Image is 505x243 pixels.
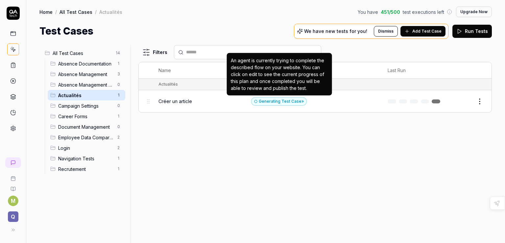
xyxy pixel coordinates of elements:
button: Filters [138,46,171,59]
span: 1 [115,165,123,173]
button: M [8,196,18,206]
div: Drag to reorderCampaign Settings0 [48,100,125,111]
span: Recrutement [58,166,113,173]
span: Document Management [58,123,113,130]
div: / [95,9,97,15]
th: Last Run [381,62,449,79]
button: Dismiss [374,26,398,37]
span: 1 [115,112,123,120]
div: Drag to reorderRecrutement1 [48,164,125,174]
span: 1 [115,91,123,99]
a: All Test Cases [60,9,92,15]
a: Book a call with us [3,171,23,181]
span: Q [8,211,18,222]
div: Drag to reorderEmployee Data Comparison2 [48,132,125,143]
div: Drag to reorderDocument Management0 [48,121,125,132]
button: Generating Test Case» [251,97,307,106]
span: 14 [113,49,123,57]
span: Login [58,145,113,151]
span: 2 [115,133,123,141]
span: Absence Management [58,71,113,78]
button: Run Tests [452,25,492,38]
span: Absence Management - Collaborateur [58,81,113,88]
button: Add Test Case [400,26,445,37]
a: Home [39,9,53,15]
span: 0 [115,102,123,110]
span: Créer un article [158,98,192,105]
span: 2 [115,144,123,152]
span: 451 / 500 [381,9,400,15]
button: Upgrade Now [456,7,492,17]
a: Documentation [3,181,23,192]
div: Generating Test Case » [251,97,307,106]
div: Drag to reorderLogin2 [48,143,125,153]
span: Absence Documentation [58,60,113,67]
span: Add Test Case [412,28,442,34]
div: Drag to reorderCareer Forms1 [48,111,125,121]
span: Actualités [58,92,113,99]
div: Actualités [158,81,178,87]
span: You have [358,9,378,15]
th: Name [152,62,245,79]
span: 1 [115,154,123,162]
span: Campaign Settings [58,102,113,109]
span: 0 [115,123,123,131]
span: 0 [115,81,123,89]
span: Navigation Tests [58,155,113,162]
span: test executions left [403,9,444,15]
a: Generating Test Case» [251,98,307,104]
div: An agent is currently trying to complete the described flow on your website. You can click on edi... [231,57,328,92]
div: Drag to reorderActualités1 [48,90,125,100]
div: Drag to reorderAbsence Documentation1 [48,58,125,69]
div: Drag to reorderAbsence Management3 [48,69,125,79]
span: All Test Cases [53,50,112,57]
tr: Créer un articleGenerating Test Case»An agent is currently trying to complete the described flow ... [139,90,492,112]
span: Career Forms [58,113,113,120]
a: New conversation [5,157,21,168]
h1: Test Cases [39,24,93,39]
div: Drag to reorderNavigation Tests1 [48,153,125,164]
button: Q [3,206,23,223]
p: We have new tests for you! [304,29,367,34]
div: / [55,9,57,15]
span: 3 [115,70,123,78]
span: 1 [115,60,123,67]
span: Employee Data Comparison [58,134,113,141]
div: Drag to reorderAbsence Management - Collaborateur0 [48,79,125,90]
div: Actualités [99,9,122,15]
